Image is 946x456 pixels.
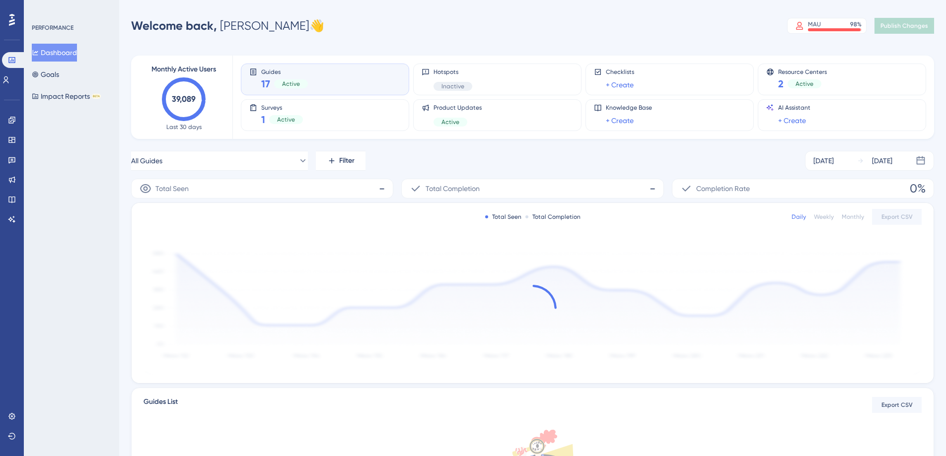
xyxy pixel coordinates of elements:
[606,115,634,127] a: + Create
[131,18,217,33] span: Welcome back,
[880,22,928,30] span: Publish Changes
[778,104,810,112] span: AI Assistant
[92,94,101,99] div: BETA
[172,94,196,104] text: 39,089
[261,104,303,111] span: Surveys
[792,213,806,221] div: Daily
[151,64,216,75] span: Monthly Active Users
[32,44,77,62] button: Dashboard
[606,79,634,91] a: + Create
[131,18,324,34] div: [PERSON_NAME] 👋
[282,80,300,88] span: Active
[339,155,355,167] span: Filter
[872,209,922,225] button: Export CSV
[434,68,472,76] span: Hotspots
[850,20,862,28] div: 98 %
[316,151,365,171] button: Filter
[155,183,189,195] span: Total Seen
[261,77,270,91] span: 17
[814,213,834,221] div: Weekly
[32,65,59,83] button: Goals
[874,18,934,34] button: Publish Changes
[144,396,178,414] span: Guides List
[261,113,265,127] span: 1
[434,104,482,112] span: Product Updates
[910,181,926,196] span: 0%
[796,80,813,88] span: Active
[872,155,892,167] div: [DATE]
[881,213,913,221] span: Export CSV
[485,213,521,221] div: Total Seen
[778,68,827,75] span: Resource Centers
[606,68,634,76] span: Checklists
[32,24,73,32] div: PERFORMANCE
[261,68,308,75] span: Guides
[379,181,385,196] span: -
[441,82,464,90] span: Inactive
[606,104,652,112] span: Knowledge Base
[650,181,655,196] span: -
[32,87,101,105] button: Impact ReportsBETA
[842,213,864,221] div: Monthly
[441,118,459,126] span: Active
[525,213,581,221] div: Total Completion
[131,155,162,167] span: All Guides
[426,183,480,195] span: Total Completion
[778,115,806,127] a: + Create
[277,116,295,124] span: Active
[131,151,308,171] button: All Guides
[872,397,922,413] button: Export CSV
[696,183,750,195] span: Completion Rate
[778,77,784,91] span: 2
[813,155,834,167] div: [DATE]
[166,123,202,131] span: Last 30 days
[881,401,913,409] span: Export CSV
[808,20,821,28] div: MAU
